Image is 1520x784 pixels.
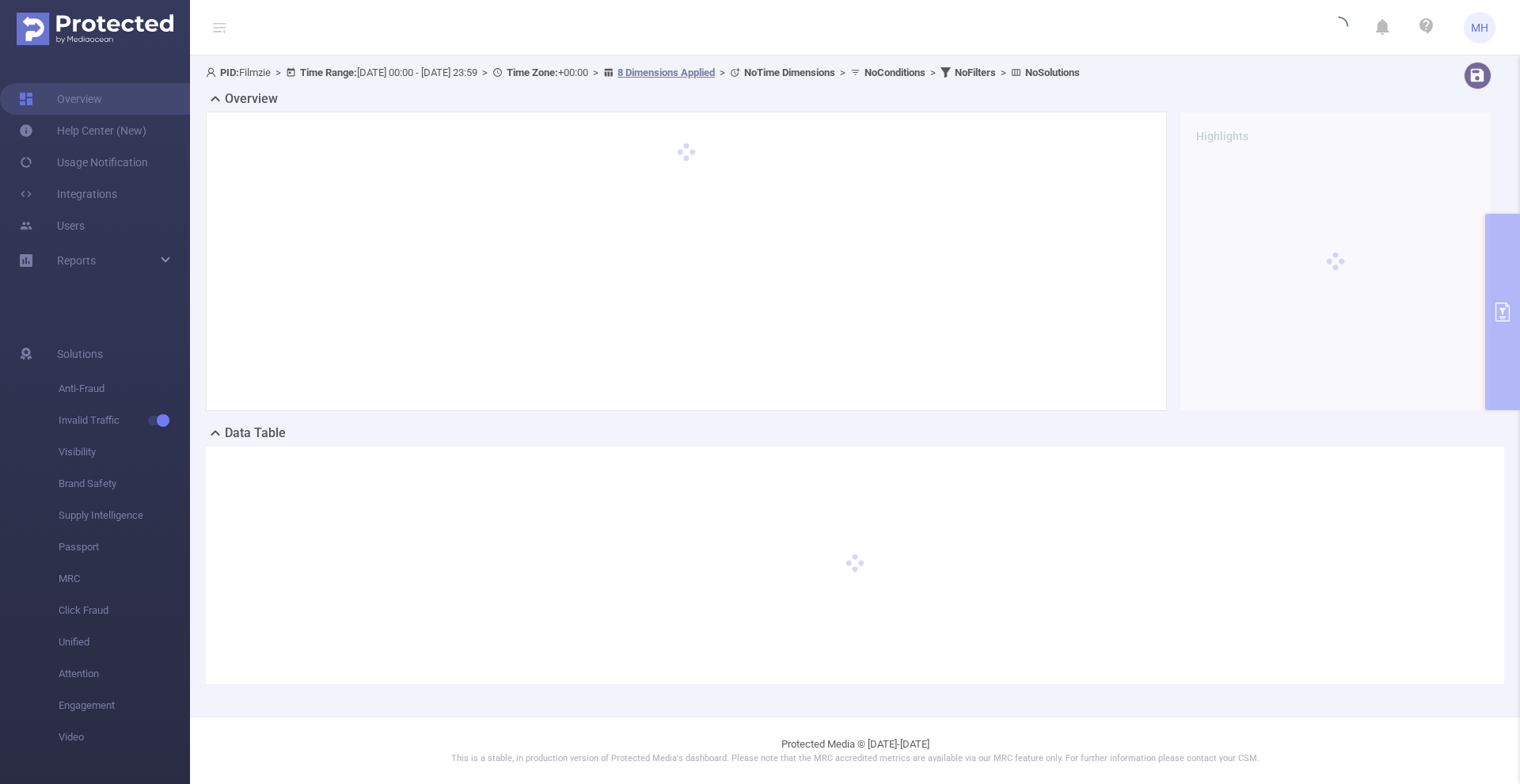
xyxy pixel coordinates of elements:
b: No Conditions [864,67,925,78]
a: Usage Notification [19,147,148,178]
u: 8 Dimensions Applied [617,67,715,78]
span: > [271,67,286,78]
span: Attention [59,658,190,690]
span: Invalid Traffic [59,405,190,436]
b: PID: [220,67,239,78]
b: No Time Dimensions [744,67,835,78]
span: Unified [59,626,190,658]
footer: Protected Media © [DATE]-[DATE] [190,717,1520,784]
b: Time Range: [300,67,357,78]
span: > [925,67,940,78]
b: No Filters [955,67,996,78]
span: Engagement [59,690,190,721]
a: Help Center (New) [19,115,146,147]
span: Supply Intelligence [59,500,190,531]
h2: Overview [225,89,278,108]
span: Reports [57,254,96,267]
i: icon: user [206,67,220,78]
span: > [588,67,603,78]
span: > [477,67,492,78]
span: > [996,67,1011,78]
span: Filmzie [DATE] 00:00 - [DATE] 23:59 +00:00 [206,67,1080,78]
span: Anti-Fraud [59,373,190,405]
span: Brand Safety [59,468,190,500]
span: Solutions [57,338,103,370]
span: MH [1471,12,1488,44]
span: > [835,67,850,78]
b: Time Zone: [507,67,558,78]
span: > [715,67,730,78]
span: Video [59,721,190,753]
span: Click Fraud [59,595,190,626]
a: Reports [57,245,96,276]
a: Overview [19,83,102,115]
span: MRC [59,563,190,595]
h2: Data Table [225,424,286,443]
a: Integrations [19,178,117,210]
a: Users [19,210,85,242]
span: Visibility [59,436,190,468]
img: Protected Media [17,13,173,45]
b: No Solutions [1025,67,1080,78]
span: Passport [59,531,190,563]
i: icon: loading [1329,17,1348,39]
p: This is a stable, in production version of Protected Media's dashboard. Please note that the MRC ... [230,752,1480,766]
